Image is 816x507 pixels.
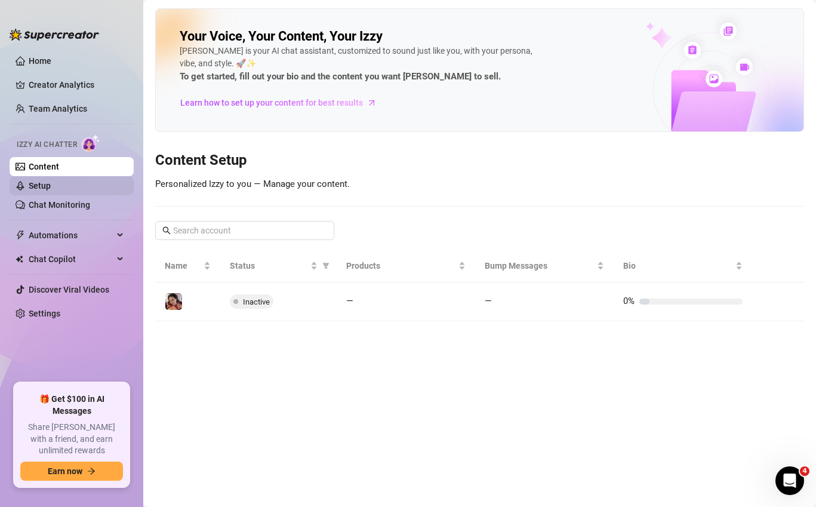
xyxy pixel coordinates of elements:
[220,250,337,282] th: Status
[29,250,113,269] span: Chat Copilot
[485,259,595,272] span: Bump Messages
[180,45,538,84] div: [PERSON_NAME] is your AI chat assistant, customized to sound just like you, with your persona, vi...
[623,259,733,272] span: Bio
[180,28,383,45] h2: Your Voice, Your Content, Your Izzy
[20,394,123,417] span: 🎁 Get $100 in AI Messages
[20,462,123,481] button: Earn nowarrow-right
[775,466,804,495] iframe: Intercom live chat
[29,104,87,113] a: Team Analytics
[230,259,308,272] span: Status
[180,96,363,109] span: Learn how to set up your content for best results
[16,255,23,263] img: Chat Copilot
[366,97,378,109] span: arrow-right
[162,226,171,235] span: search
[173,224,318,237] input: Search account
[87,467,96,475] span: arrow-right
[800,466,809,476] span: 4
[322,262,330,269] span: filter
[346,296,353,306] span: —
[29,226,113,245] span: Automations
[165,259,201,272] span: Name
[180,71,501,82] strong: To get started, fill out your bio and the content you want [PERSON_NAME] to sell.
[243,297,270,306] span: Inactive
[20,422,123,457] span: Share [PERSON_NAME] with a friend, and earn unlimited rewards
[475,250,614,282] th: Bump Messages
[29,181,51,190] a: Setup
[618,10,803,131] img: ai-chatter-content-library-cLFOSyPT.png
[82,134,100,152] img: AI Chatter
[155,250,220,282] th: Name
[17,139,77,150] span: Izzy AI Chatter
[29,56,51,66] a: Home
[29,309,60,318] a: Settings
[623,296,635,306] span: 0%
[346,259,456,272] span: Products
[485,296,492,306] span: —
[155,179,350,189] span: Personalized Izzy to you — Manage your content.
[337,250,475,282] th: Products
[155,151,804,170] h3: Content Setup
[165,293,182,310] img: ️
[29,75,124,94] a: Creator Analytics
[16,231,25,240] span: thunderbolt
[320,257,332,275] span: filter
[614,250,752,282] th: Bio
[29,200,90,210] a: Chat Monitoring
[48,466,82,476] span: Earn now
[180,93,386,112] a: Learn how to set up your content for best results
[10,29,99,41] img: logo-BBDzfeDw.svg
[29,285,109,294] a: Discover Viral Videos
[29,162,59,171] a: Content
